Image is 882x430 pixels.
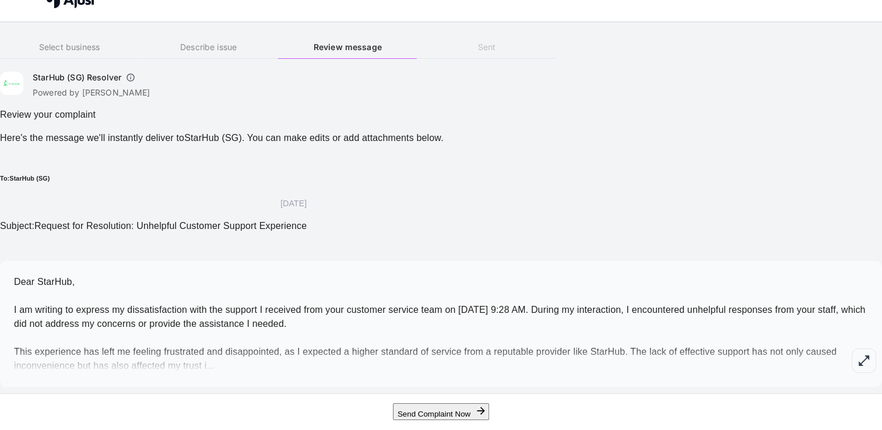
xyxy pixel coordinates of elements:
h6: Sent [417,41,556,54]
h6: Describe issue [139,41,278,54]
p: Powered by [PERSON_NAME] [33,87,150,98]
h6: Review message [278,41,417,54]
span: Dear StarHub, I am writing to express my dissatisfaction with the support I received from your cu... [14,277,865,371]
span: ... [206,361,215,371]
button: Send Complaint Now [393,403,489,420]
h6: StarHub (SG) Resolver [33,72,121,83]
